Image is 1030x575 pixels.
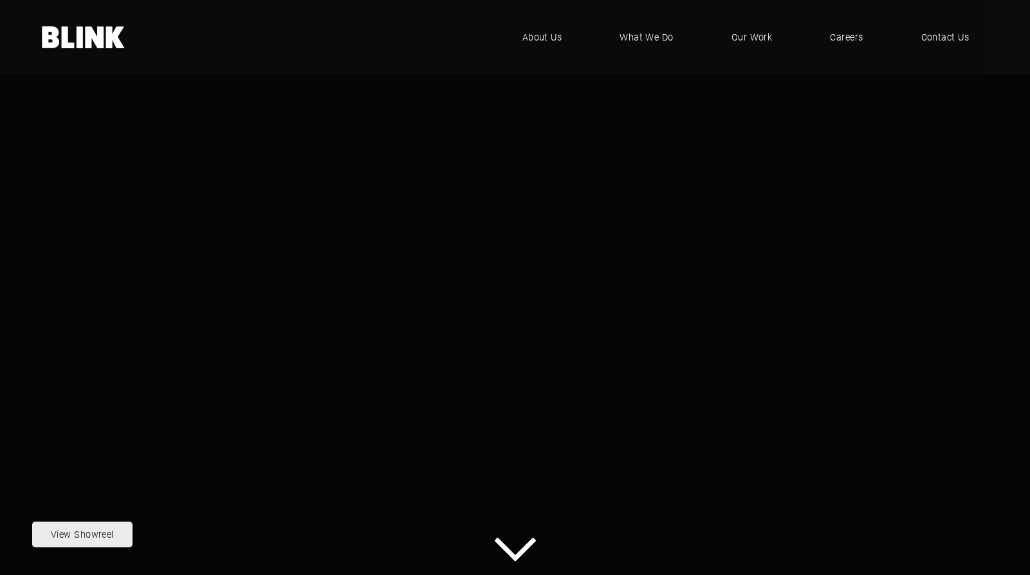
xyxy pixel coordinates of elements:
[522,30,562,44] span: About Us
[811,18,882,57] a: Careers
[902,18,989,57] a: Contact Us
[620,30,674,44] span: What We Do
[921,30,970,44] span: Contact Us
[51,528,114,540] nobr: View Showreel
[503,18,582,57] a: About Us
[712,18,792,57] a: Our Work
[42,26,125,48] a: Home
[830,30,863,44] span: Careers
[600,18,693,57] a: What We Do
[731,30,773,44] span: Our Work
[32,522,133,547] a: View Showreel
